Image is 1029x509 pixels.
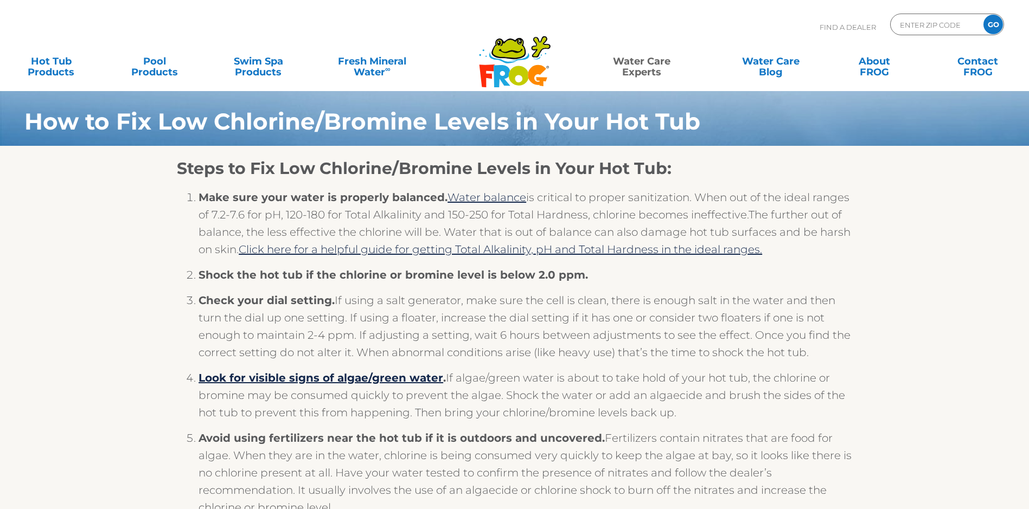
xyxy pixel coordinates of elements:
li: If algae/green water is about to take hold of your hot tub, the chlorine or bromine may be consum... [199,369,852,429]
strong: Shock the hot tub if the chlorine or bromine level is below 2.0 ppm. [199,268,588,281]
a: Hot TubProducts [11,50,92,72]
strong: Steps to Fix Low Chlorine/Bromine Levels in Your Hot Tub: [177,158,672,178]
a: Click here for a helpful guide for getting Total Alkalinity, pH and Total Hardness in the ideal r... [239,243,762,256]
p: Find A Dealer [820,14,876,41]
input: GO [983,15,1003,34]
img: Frog Products Logo [473,22,557,88]
strong: Avoid using fertilizers near the hot tub if it is outdoors and uncovered. [199,431,605,444]
a: PoolProducts [114,50,195,72]
a: Fresh MineralWater∞ [322,50,423,72]
h1: How to Fix Low Chlorine/Bromine Levels in Your Hot Tub [24,108,919,134]
a: Water CareExperts [577,50,707,72]
li: If using a salt generator, make sure the cell is clean, there is enough salt in the water and the... [199,292,852,369]
a: Look for visible signs of algae/green water [199,371,443,384]
a: Water balance [448,191,526,204]
a: Water CareBlog [730,50,811,72]
sup: ∞ [385,65,391,73]
a: ContactFROG [937,50,1018,72]
li: is critical to proper sanitization. When out of the ideal ranges of 7.2-7.6 for pH, 120-180 for T... [199,189,852,266]
strong: Check your dial setting. [199,294,335,307]
a: Swim SpaProducts [218,50,299,72]
strong: . [199,371,446,384]
a: AboutFROG [834,50,915,72]
strong: Make sure your water is properly balanced. [199,191,448,204]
